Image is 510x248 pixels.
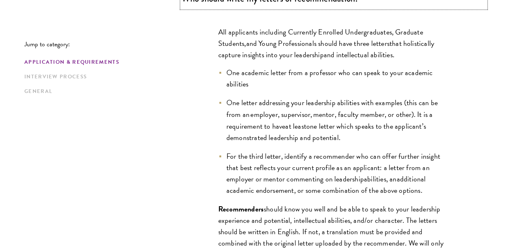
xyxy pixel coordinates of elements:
[364,173,396,184] span: abilities, an
[244,38,246,49] span: ,
[226,67,433,89] span: One academic letter from a professor who can speak to your academic abilities
[24,87,177,96] a: General
[226,173,426,195] span: additional academic endorsement, or some combination of the above options.
[24,58,177,67] a: Application & Requirements
[226,150,440,184] span: For the third letter, identify a recommender who can offer further insight that best reflects you...
[218,38,434,60] span: that holistically capture insights into your leadership
[218,26,423,49] span: All applicants including Currently Enrolled Undergraduates, Graduate Students
[285,120,306,131] span: at least
[24,73,177,81] a: Interview Process
[218,203,264,214] span: Recommenders
[226,120,426,142] span: one letter which speaks to the applicant’s demonstrated leadership and potential.
[346,38,389,49] span: ve three letters
[324,49,394,60] span: and intellectual abilities.
[226,97,438,131] span: One letter addressing your leadership abilities with examples (this can be from an employer, supe...
[246,38,346,49] span: and Young Professionals should ha
[24,41,182,48] p: Jump to category:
